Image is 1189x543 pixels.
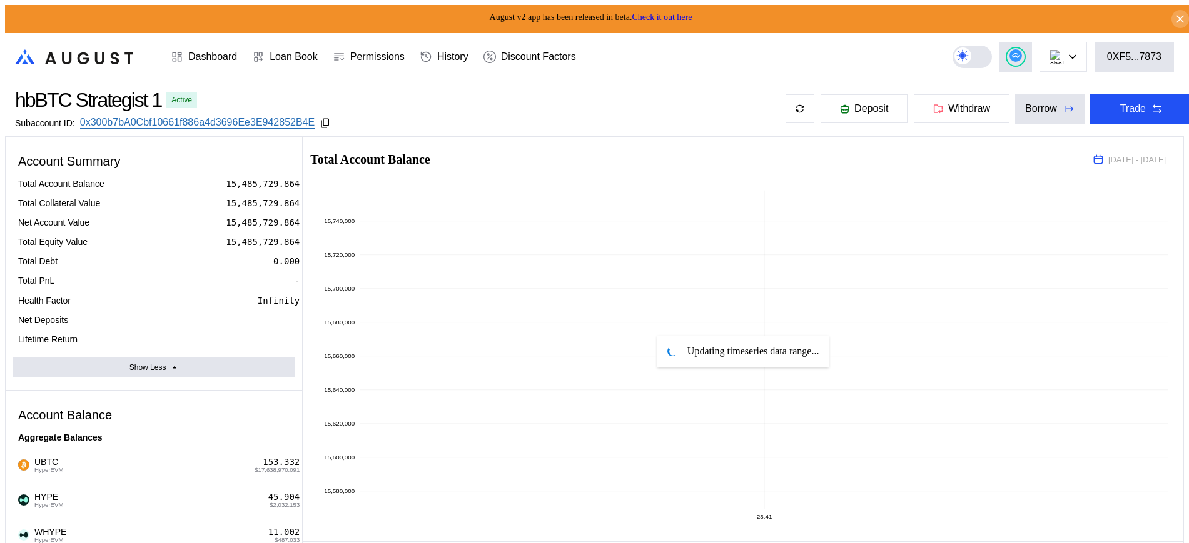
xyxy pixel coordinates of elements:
div: 15,485,729.864 [226,236,300,247]
div: - [295,275,300,286]
text: 15,640,000 [325,386,355,393]
div: Total Equity Value [18,236,88,247]
div: 0.000 [273,256,300,267]
span: HyperEVM [34,467,63,473]
div: 45.904 [268,492,300,502]
button: Show Less [13,357,295,377]
text: 15,740,000 [325,217,355,224]
a: Discount Factors [476,34,584,80]
text: 15,600,000 [325,454,355,461]
img: _UP3jBsi_400x400.jpg [18,529,29,541]
div: Account Balance [13,403,295,427]
div: Aggregate Balances [13,427,295,447]
text: 23:41 [757,513,772,520]
span: Updating timeseries data range... [687,346,819,357]
a: Check it out here [632,12,692,22]
text: 15,680,000 [325,319,355,326]
img: hyperevm-CUbfO1az.svg [25,464,31,471]
div: History [437,51,468,62]
div: Discount Factors [501,51,576,62]
a: History [412,34,476,80]
span: HyperEVM [34,502,63,508]
div: 15,485,729.864 [226,197,300,209]
text: 15,620,000 [325,420,355,427]
span: WHYPE [29,527,66,543]
div: 15,485,729.864 [226,178,300,189]
div: Loan Book [270,51,318,62]
div: Account Summary [13,149,295,174]
div: Health Factor [18,295,71,306]
span: $2,032.153 [270,502,300,508]
a: Dashboard [163,34,245,80]
span: Deposit [854,103,888,114]
img: hyperevm-CUbfO1az.svg [25,499,31,506]
span: $487.033 [275,537,300,543]
div: 153.332 [263,457,300,467]
button: Borrow [1015,94,1085,124]
span: UBTC [29,457,63,473]
div: - [295,314,300,326]
button: 0XF5...7873 [1095,42,1174,72]
img: hyperevm-CUbfO1az.svg [25,534,31,541]
h2: Total Account Balance [310,153,1073,166]
a: 0x300b7bA0Cbf10661f886a4d3696Ee3E942852B4E [80,117,315,129]
div: 0XF5...7873 [1107,51,1161,62]
text: 15,660,000 [325,352,355,359]
div: Infinity [258,295,300,306]
div: Total Collateral Value [18,197,100,209]
div: Subaccount ID: [15,118,75,128]
div: Net Account Value [18,217,89,228]
div: Total Account Balance [18,178,104,189]
div: Dashboard [188,51,237,62]
span: $17,638,970.091 [255,467,300,473]
div: Permissions [350,51,405,62]
button: Withdraw [913,94,1010,124]
text: 15,720,000 [325,251,355,258]
span: Withdraw [948,103,990,114]
span: HyperEVM [34,537,66,543]
div: hbBTC Strategist 1 [15,89,161,112]
div: 15,485,729.864 [226,217,300,228]
div: Trade [1120,103,1146,114]
img: ubtc.jpg [18,459,29,471]
div: Active [171,96,192,104]
span: August v2 app has been released in beta. [490,12,692,22]
span: HYPE [29,492,63,508]
a: Permissions [325,34,412,80]
button: chain logo [1040,42,1087,72]
div: Net Deposits [18,314,68,326]
text: 15,700,000 [325,285,355,292]
div: - [295,334,300,345]
div: Borrow [1025,103,1057,114]
div: Show Less [129,363,166,372]
div: Lifetime Return [18,334,78,345]
div: Total Debt [18,256,58,267]
img: chain logo [1050,50,1064,64]
div: Total PnL [18,275,54,286]
text: 15,580,000 [325,487,355,494]
img: pending [667,346,677,356]
img: hyperliquid.jpg [18,494,29,506]
button: Deposit [820,94,908,124]
a: Loan Book [245,34,325,80]
div: 11.002 [268,527,300,537]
